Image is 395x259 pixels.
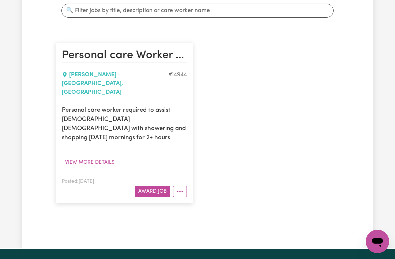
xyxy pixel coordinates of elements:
[173,186,187,197] button: More options
[135,186,170,197] button: Award Job
[62,49,187,63] h2: Personal care Worker required Bray Park
[61,4,334,18] input: 🔍 Filter jobs by title, description or care worker name
[62,106,187,143] p: Personal care worker required to assist [DEMOGRAPHIC_DATA] [DEMOGRAPHIC_DATA] with showering and ...
[168,70,187,97] div: Job ID #14944
[62,157,118,168] button: View more details
[62,70,168,97] div: [PERSON_NAME][GEOGRAPHIC_DATA] , [GEOGRAPHIC_DATA]
[62,179,94,184] span: Posted: [DATE]
[366,230,389,253] iframe: Button to launch messaging window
